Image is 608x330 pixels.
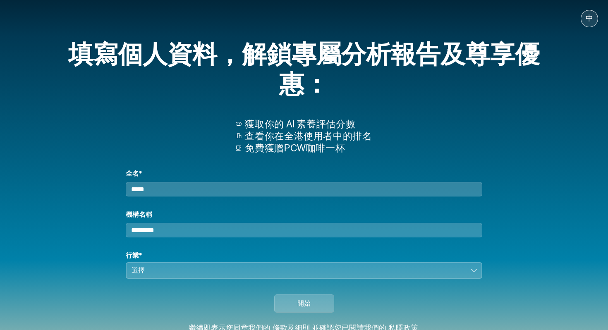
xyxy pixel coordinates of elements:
span: 中 [586,14,593,23]
div: 填寫個人資料，解鎖專屬分析報告及尊享優惠： [49,36,559,105]
label: 機構名稱 [126,210,482,220]
button: 開始 [274,294,334,313]
p: 免費獲贈PCW咖啡一杯 [245,142,372,154]
button: 選擇 [126,262,482,279]
p: 查看你在全港使用者中的排名 [245,130,372,142]
div: 選擇 [132,265,465,275]
span: 開始 [297,299,311,308]
p: 獲取你的 AI 素養評估分數 [245,118,372,130]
